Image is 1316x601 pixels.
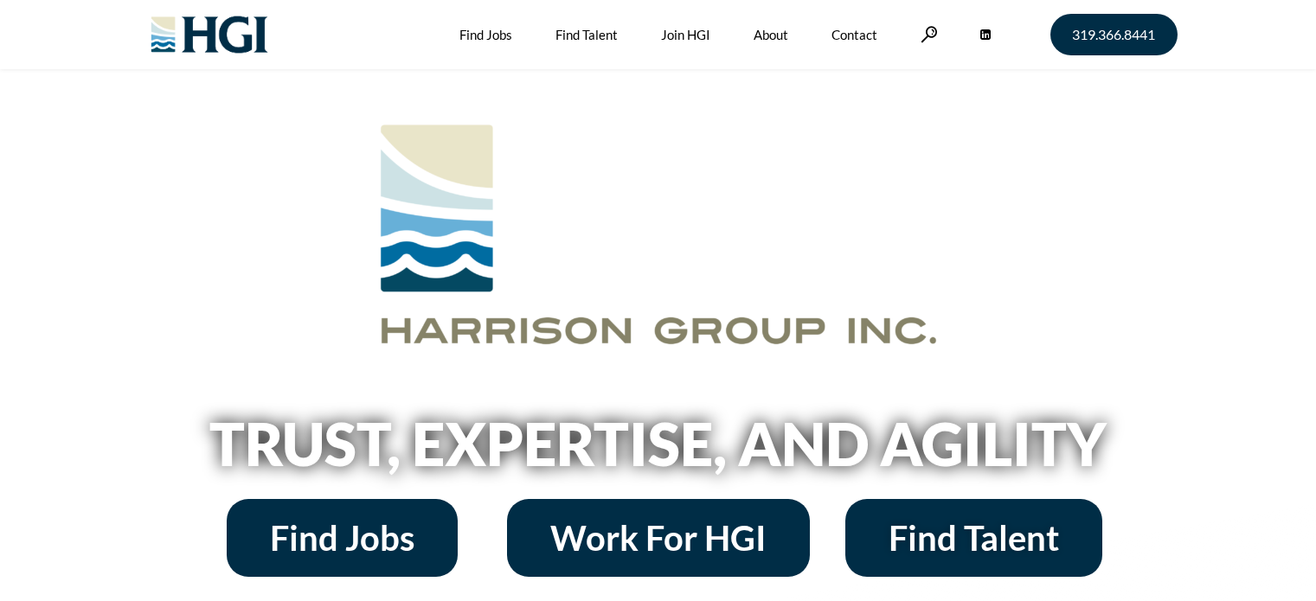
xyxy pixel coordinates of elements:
h2: Trust, Expertise, and Agility [165,414,1152,473]
span: Work For HGI [550,521,767,555]
a: Work For HGI [507,499,810,577]
a: Search [921,26,938,42]
span: Find Talent [889,521,1059,555]
span: Find Jobs [270,521,414,555]
a: Find Jobs [227,499,458,577]
a: Find Talent [845,499,1102,577]
span: 319.366.8441 [1072,28,1155,42]
a: 319.366.8441 [1050,14,1178,55]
